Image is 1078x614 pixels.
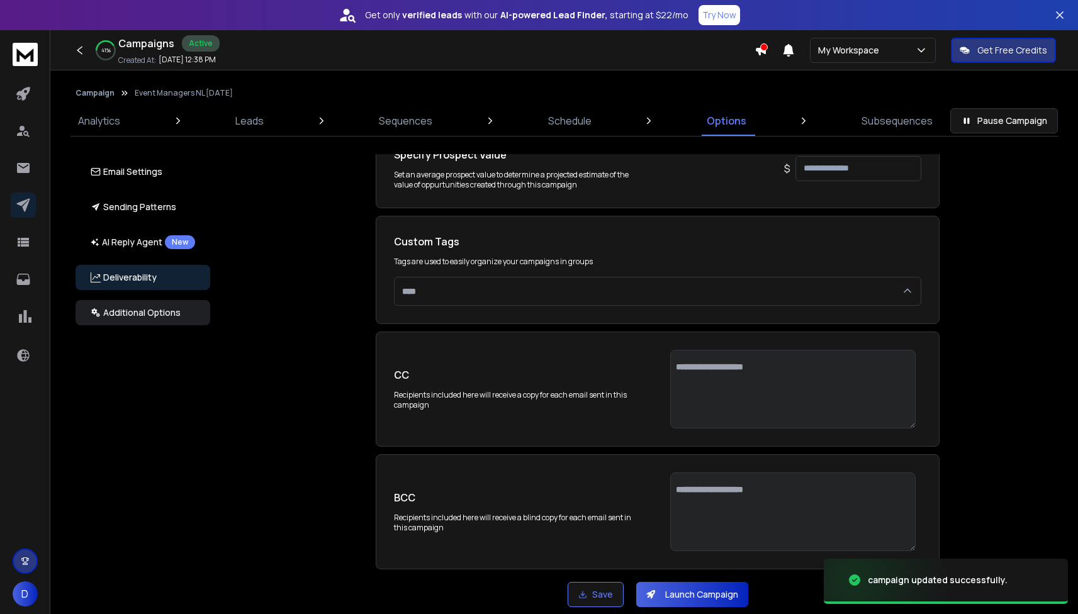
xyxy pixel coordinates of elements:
p: My Workspace [818,44,884,57]
a: Sequences [371,106,440,136]
p: Sequences [379,113,432,128]
a: Subsequences [854,106,940,136]
p: Created At: [118,55,156,65]
h1: Campaigns [118,36,174,51]
div: Set an average prospect value to determine a projected estimate of the value of oppurtunities cre... [394,170,645,190]
button: Get Free Credits [951,38,1056,63]
p: Options [707,113,746,128]
a: Leads [228,106,271,136]
p: Leads [235,113,264,128]
strong: AI-powered Lead Finder, [500,9,607,21]
a: Options [699,106,754,136]
p: Get only with our starting at $22/mo [365,9,688,21]
a: Schedule [541,106,599,136]
button: Email Settings [76,159,210,184]
button: Try Now [699,5,740,25]
img: logo [13,43,38,66]
p: Email Settings [91,165,162,178]
button: Campaign [76,88,115,98]
p: Analytics [78,113,120,128]
button: D [13,581,38,606]
p: [DATE] 12:38 PM [159,55,216,65]
p: Get Free Credits [977,44,1047,57]
div: campaign updated successfully. [868,574,1008,586]
a: Analytics [70,106,128,136]
p: 41 % [101,47,111,54]
p: Event Managers NL [DATE] [135,88,233,98]
p: $ [784,161,790,176]
h1: Specify Prospect Value [394,147,645,162]
strong: verified leads [402,9,462,21]
p: Subsequences [862,113,933,128]
p: Schedule [548,113,592,128]
div: Active [182,35,220,52]
button: Pause Campaign [950,108,1058,133]
p: Try Now [702,9,736,21]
